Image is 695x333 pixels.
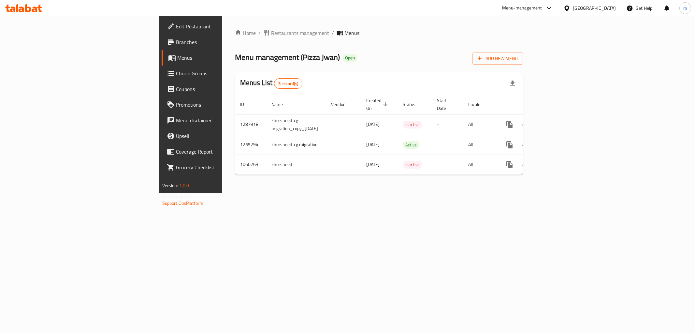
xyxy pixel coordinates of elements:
span: Edit Restaurant [176,23,270,30]
span: Active [403,141,419,149]
span: Coupons [176,85,270,93]
td: khorsheed [266,155,326,174]
button: more [502,117,517,132]
a: Coupons [162,81,275,97]
div: [GEOGRAPHIC_DATA] [573,5,616,12]
div: Total records count [274,78,302,89]
button: Change Status [517,157,533,173]
span: Menus [177,54,270,62]
td: - [432,155,463,174]
a: Promotions [162,97,275,113]
span: Menu disclaimer [176,116,270,124]
button: Change Status [517,117,533,132]
span: Upsell [176,132,270,140]
a: Edit Restaurant [162,19,275,34]
span: [DATE] [366,160,380,169]
a: Choice Groups [162,66,275,81]
span: Open [342,55,357,61]
td: All [463,155,497,174]
th: Actions [497,95,570,114]
span: Created On [366,97,390,112]
span: Restaurants management [271,29,329,37]
span: m [683,5,687,12]
span: Menus [344,29,359,37]
span: Start Date [437,97,455,112]
span: Version: [162,181,178,190]
a: Menus [162,50,275,66]
a: Upsell [162,128,275,144]
a: Support.OpsPlatform [162,199,204,207]
span: Menu management ( Pizza Jwan ) [235,50,340,65]
span: [DATE] [366,120,380,129]
a: Branches [162,34,275,50]
a: Coverage Report [162,144,275,159]
td: khorsheed-cg migration_copy_[DATE] [266,114,326,135]
div: Menu-management [502,4,542,12]
span: Get support on: [162,192,192,201]
span: Name [271,100,291,108]
td: khorsheed-cg migration [266,135,326,155]
h2: Menus List [240,78,302,89]
span: Inactive [403,161,422,169]
td: All [463,114,497,135]
td: All [463,135,497,155]
td: - [432,135,463,155]
span: Branches [176,38,270,46]
span: Inactive [403,121,422,129]
td: - [432,114,463,135]
span: Status [403,100,424,108]
span: Grocery Checklist [176,163,270,171]
span: Add New Menu [478,54,518,63]
a: Menu disclaimer [162,113,275,128]
table: enhanced table [235,95,570,175]
span: 3 record(s) [274,81,302,87]
span: Coverage Report [176,148,270,156]
button: more [502,157,517,173]
span: Choice Groups [176,69,270,77]
button: Change Status [517,137,533,153]
button: more [502,137,517,153]
span: ID [240,100,253,108]
nav: breadcrumb [235,29,523,37]
span: 1.0.0 [179,181,189,190]
button: Add New Menu [472,53,523,65]
span: Vendor [331,100,353,108]
span: Locale [468,100,489,108]
div: Export file [505,76,520,91]
a: Grocery Checklist [162,159,275,175]
span: [DATE] [366,140,380,149]
span: Promotions [176,101,270,109]
a: Restaurants management [263,29,329,37]
div: Open [342,54,357,62]
li: / [332,29,334,37]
